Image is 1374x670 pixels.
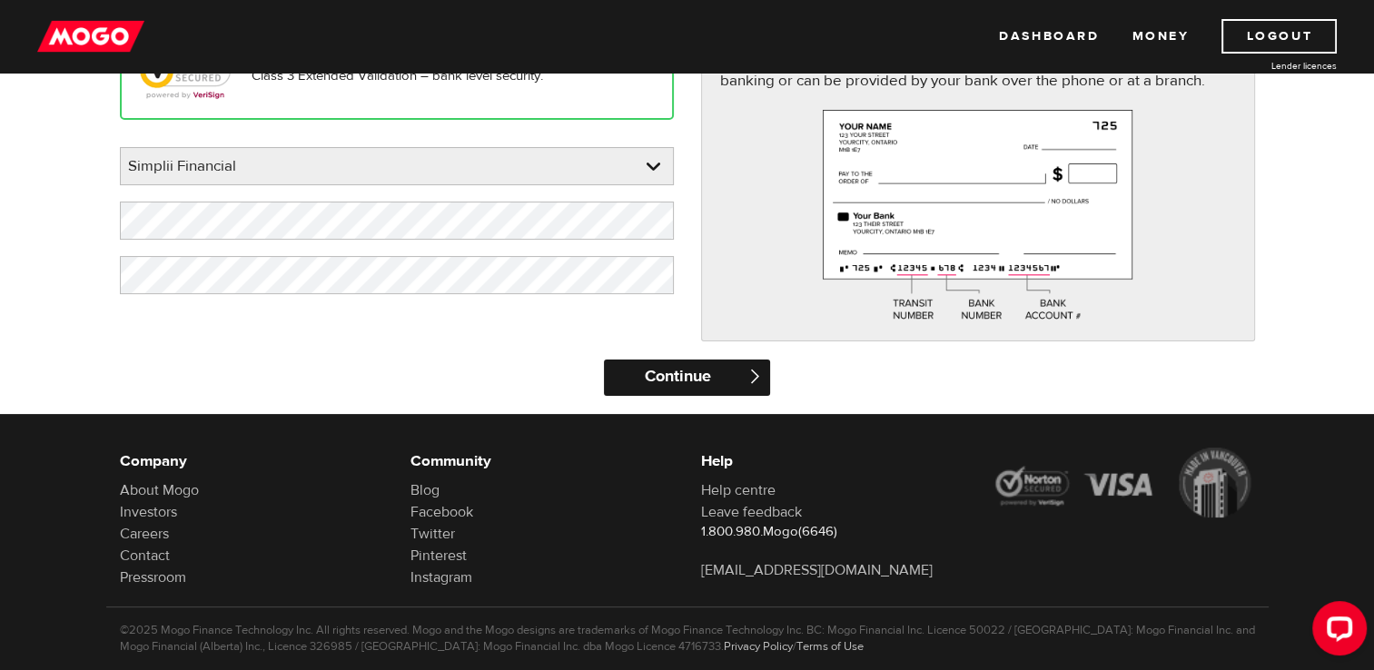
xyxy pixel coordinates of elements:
p: 1.800.980.Mogo(6646) [701,523,964,541]
h6: Community [410,450,674,472]
a: Money [1132,19,1189,54]
a: Instagram [410,568,472,586]
p: ©2025 Mogo Finance Technology Inc. All rights reserved. Mogo and the Mogo designs are trademarks ... [120,622,1255,655]
iframe: LiveChat chat widget [1298,594,1374,670]
a: Blog [410,481,440,499]
input: Continue [604,360,770,396]
a: Privacy Policy [724,639,793,654]
a: About Mogo [120,481,199,499]
span:  [747,369,763,384]
a: Contact [120,547,170,565]
h6: Company [120,450,383,472]
a: Leave feedback [701,503,802,521]
img: paycheck-large-7c426558fe069eeec9f9d0ad74ba3ec2.png [823,110,1132,321]
a: Dashboard [999,19,1099,54]
a: Facebook [410,503,473,521]
a: Investors [120,503,177,521]
a: Careers [120,525,169,543]
a: [EMAIL_ADDRESS][DOMAIN_NAME] [701,561,933,579]
a: Logout [1221,19,1337,54]
a: Help centre [701,481,776,499]
a: Pinterest [410,547,467,565]
a: Twitter [410,525,455,543]
img: mogo_logo-11ee424be714fa7cbb0f0f49df9e16ec.png [37,19,144,54]
a: Terms of Use [796,639,864,654]
img: legal-icons-92a2ffecb4d32d839781d1b4e4802d7b.png [992,448,1255,518]
a: Pressroom [120,568,186,586]
a: Lender licences [1201,59,1337,73]
h6: Help [701,450,964,472]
